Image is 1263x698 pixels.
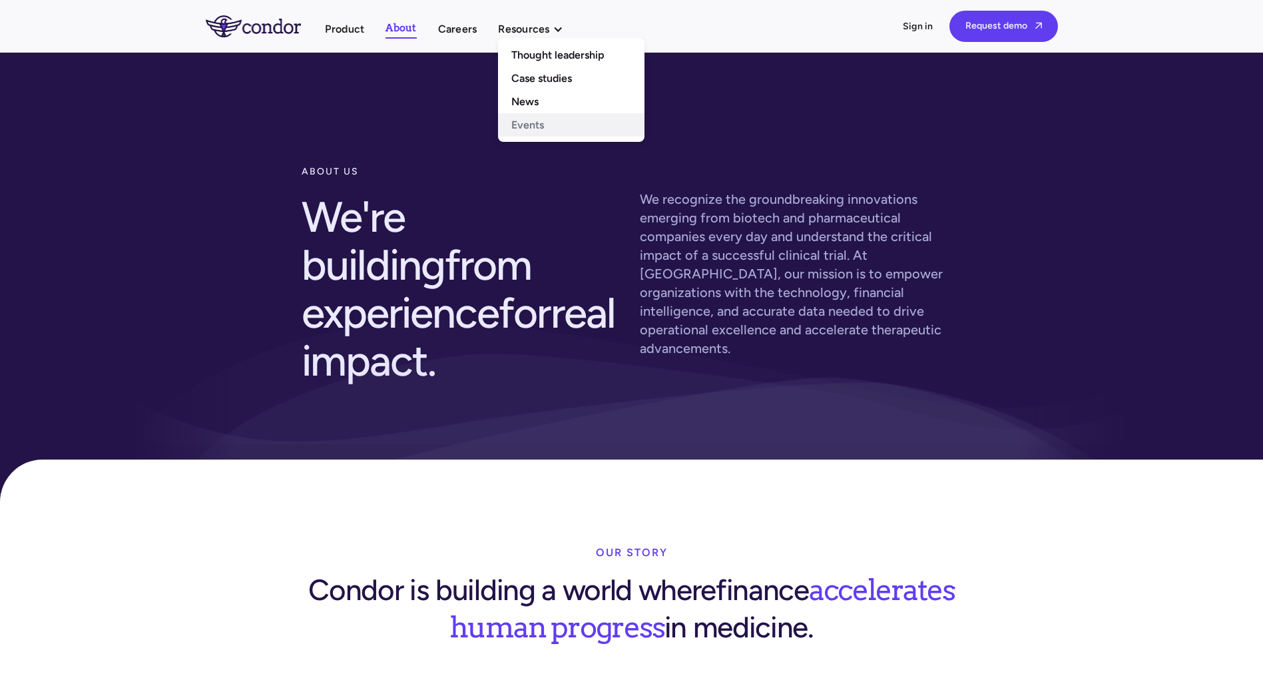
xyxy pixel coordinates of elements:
[325,20,365,38] a: Product
[498,113,644,137] a: Events
[640,190,962,358] p: We recognize the groundbreaking innovations emerging from biotech and pharmaceutical companies ev...
[302,566,962,646] div: Condor is building a world where in medicine.
[596,539,668,566] div: our story
[498,90,644,113] a: News
[302,287,615,386] span: real impact.
[498,38,644,142] nav: Resources
[949,11,1058,42] a: Request demo
[302,159,624,185] div: about us
[903,20,933,33] a: Sign in
[498,20,549,38] div: Resources
[385,19,416,39] a: About
[498,43,644,67] a: Thought leadership
[716,572,809,607] span: finance
[206,15,325,37] a: home
[438,20,477,38] a: Careers
[302,239,532,338] span: from experience
[302,185,624,393] h2: We're building for
[498,20,576,38] div: Resources
[449,567,954,645] span: accelerates human progress
[1035,21,1042,30] span: 
[498,67,644,90] a: Case studies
